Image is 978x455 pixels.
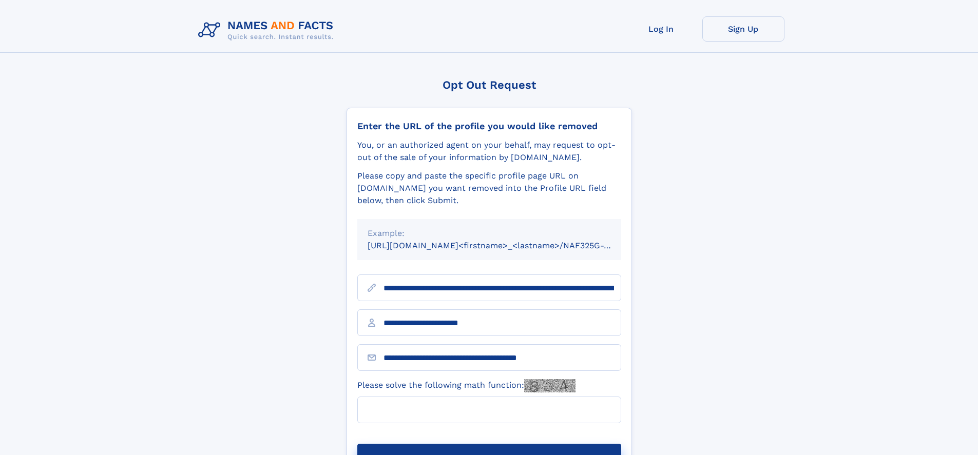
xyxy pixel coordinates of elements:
div: Opt Out Request [347,78,632,91]
div: Enter the URL of the profile you would like removed [357,121,621,132]
small: [URL][DOMAIN_NAME]<firstname>_<lastname>/NAF325G-xxxxxxxx [368,241,641,250]
a: Log In [620,16,702,42]
div: Please copy and paste the specific profile page URL on [DOMAIN_NAME] you want removed into the Pr... [357,170,621,207]
div: You, or an authorized agent on your behalf, may request to opt-out of the sale of your informatio... [357,139,621,164]
div: Example: [368,227,611,240]
a: Sign Up [702,16,784,42]
img: Logo Names and Facts [194,16,342,44]
label: Please solve the following math function: [357,379,576,392]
